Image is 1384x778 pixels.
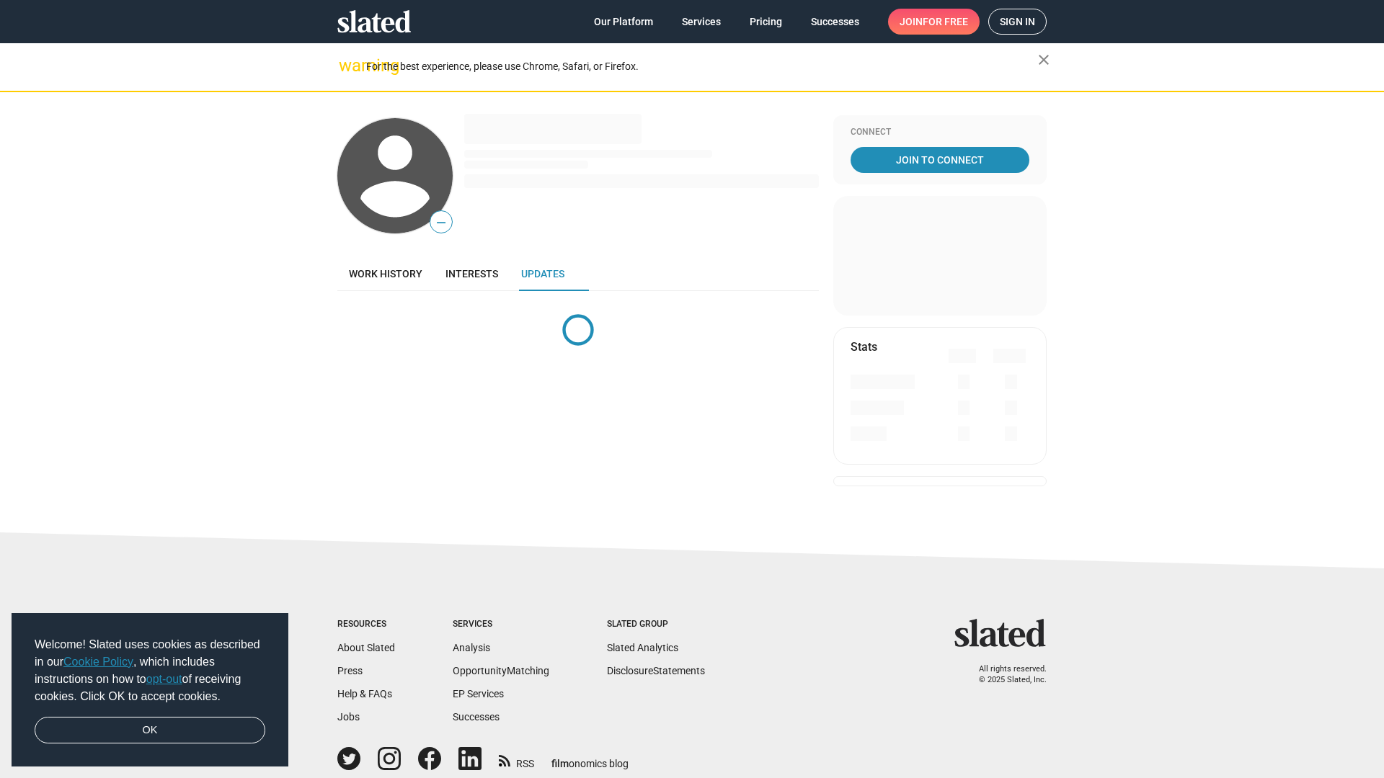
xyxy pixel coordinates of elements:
a: filmonomics blog [551,746,629,771]
span: Welcome! Slated uses cookies as described in our , which includes instructions on how to of recei... [35,636,265,705]
mat-card-title: Stats [851,339,877,354]
a: Our Platform [582,9,665,35]
span: for free [923,9,968,35]
p: All rights reserved. © 2025 Slated, Inc. [964,664,1047,685]
div: cookieconsent [12,613,288,767]
a: Updates [510,256,576,291]
a: OpportunityMatching [453,665,549,676]
a: Cookie Policy [63,656,133,668]
span: Services [682,9,721,35]
a: Slated Analytics [607,642,678,653]
span: film [551,758,569,769]
a: Joinfor free [888,9,980,35]
mat-icon: warning [339,57,356,74]
span: Pricing [750,9,782,35]
a: Join To Connect [851,147,1029,173]
a: Sign in [988,9,1047,35]
a: Pricing [738,9,794,35]
a: Services [670,9,732,35]
a: Help & FAQs [337,688,392,699]
a: About Slated [337,642,395,653]
div: Services [453,619,549,630]
span: Join [900,9,968,35]
div: For the best experience, please use Chrome, Safari, or Firefox. [366,57,1038,76]
a: DisclosureStatements [607,665,705,676]
span: Successes [811,9,859,35]
span: Work history [349,268,422,280]
mat-icon: close [1035,51,1052,68]
a: dismiss cookie message [35,717,265,744]
a: Press [337,665,363,676]
span: Join To Connect [853,147,1026,173]
span: Updates [521,268,564,280]
a: EP Services [453,688,504,699]
span: Sign in [1000,9,1035,34]
span: Interests [445,268,498,280]
a: RSS [499,748,534,771]
a: Analysis [453,642,490,653]
a: Interests [434,256,510,291]
div: Connect [851,127,1029,138]
a: Work history [337,256,434,291]
div: Resources [337,619,395,630]
span: Our Platform [594,9,653,35]
span: — [430,213,452,232]
a: opt-out [146,673,182,685]
div: Slated Group [607,619,705,630]
a: Successes [453,711,500,723]
a: Jobs [337,711,360,723]
a: Successes [799,9,871,35]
